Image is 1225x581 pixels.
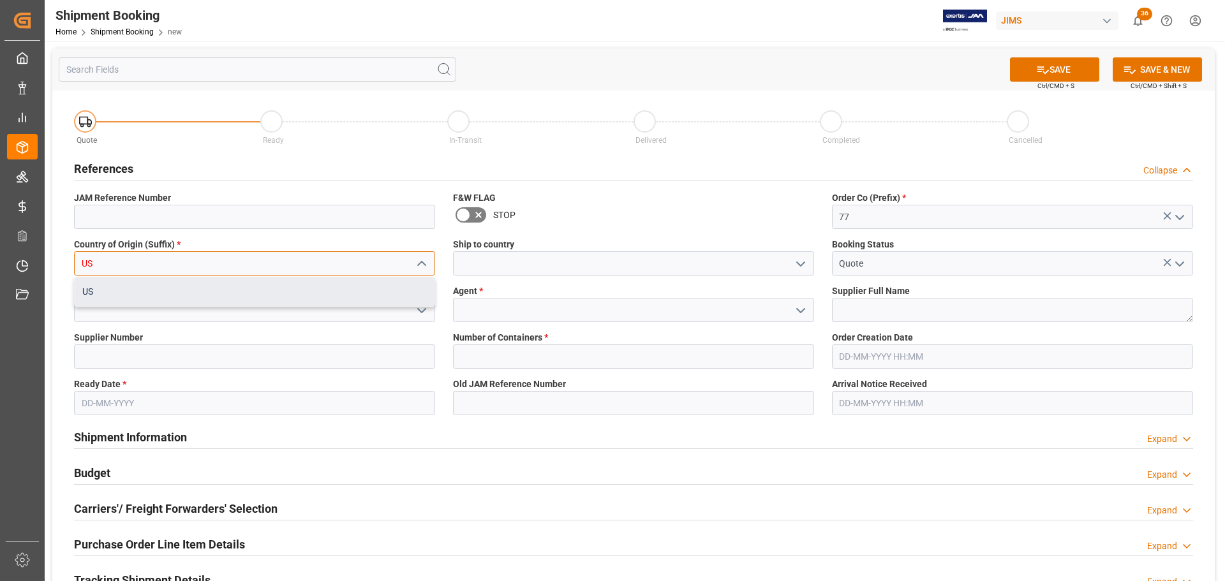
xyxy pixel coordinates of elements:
span: Ctrl/CMD + S [1037,81,1074,91]
h2: References [74,160,133,177]
button: SAVE & NEW [1113,57,1202,82]
img: Exertis%20JAM%20-%20Email%20Logo.jpg_1722504956.jpg [943,10,987,32]
button: open menu [790,300,809,320]
button: JIMS [996,8,1124,33]
h2: Shipment Information [74,429,187,446]
button: open menu [411,300,430,320]
span: Order Creation Date [832,331,913,344]
span: Supplier Full Name [832,284,910,298]
div: Collapse [1143,164,1177,177]
span: F&W FLAG [453,191,496,205]
span: Old JAM Reference Number [453,378,566,391]
span: Ctrl/CMD + Shift + S [1131,81,1187,91]
span: Agent [453,284,483,298]
span: In-Transit [449,136,482,145]
a: Home [56,27,77,36]
h2: Purchase Order Line Item Details [74,536,245,553]
input: Search Fields [59,57,456,82]
button: SAVE [1010,57,1099,82]
input: DD-MM-YYYY HH:MM [832,344,1193,369]
div: Expand [1147,504,1177,517]
span: Country of Origin (Suffix) [74,238,181,251]
h2: Budget [74,464,110,482]
span: Ship to country [453,238,514,251]
span: Ready Date [74,378,126,391]
button: open menu [790,254,809,274]
span: Completed [822,136,860,145]
button: open menu [1169,254,1188,274]
span: JAM Reference Number [74,191,171,205]
span: Delivered [635,136,667,145]
span: Booking Status [832,238,894,251]
div: Shipment Booking [56,6,182,25]
div: US [75,277,434,306]
div: JIMS [996,11,1118,30]
button: open menu [1169,207,1188,227]
span: Ready [263,136,284,145]
h2: Carriers'/ Freight Forwarders' Selection [74,500,278,517]
div: Expand [1147,540,1177,553]
button: Help Center [1152,6,1181,35]
span: Quote [77,136,97,145]
a: Shipment Booking [91,27,154,36]
input: Type to search/select [74,251,435,276]
span: Order Co (Prefix) [832,191,906,205]
input: DD-MM-YYYY HH:MM [832,391,1193,415]
span: STOP [493,209,516,222]
div: Expand [1147,432,1177,446]
span: 36 [1137,8,1152,20]
span: Number of Containers [453,331,548,344]
span: Supplier Number [74,331,143,344]
span: Cancelled [1009,136,1043,145]
input: DD-MM-YYYY [74,391,435,415]
span: Arrival Notice Received [832,378,927,391]
button: show 36 new notifications [1124,6,1152,35]
button: close menu [411,254,430,274]
div: Expand [1147,468,1177,482]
